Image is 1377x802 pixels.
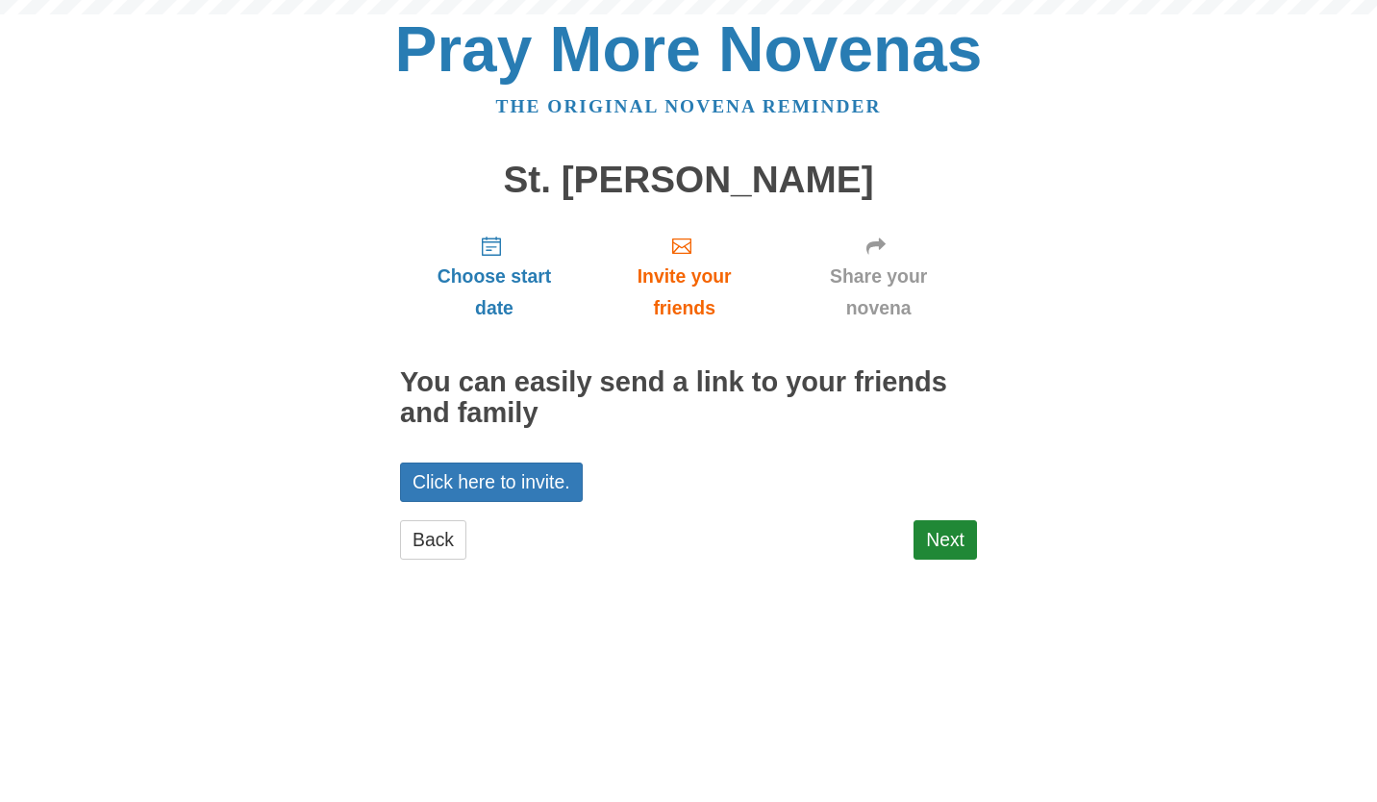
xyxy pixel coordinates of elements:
[395,13,983,85] a: Pray More Novenas
[400,160,977,201] h1: St. [PERSON_NAME]
[588,219,780,334] a: Invite your friends
[780,219,977,334] a: Share your novena
[799,261,958,324] span: Share your novena
[400,219,588,334] a: Choose start date
[496,96,882,116] a: The original novena reminder
[419,261,569,324] span: Choose start date
[608,261,761,324] span: Invite your friends
[914,520,977,560] a: Next
[400,463,583,502] a: Click here to invite.
[400,367,977,429] h2: You can easily send a link to your friends and family
[400,520,466,560] a: Back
